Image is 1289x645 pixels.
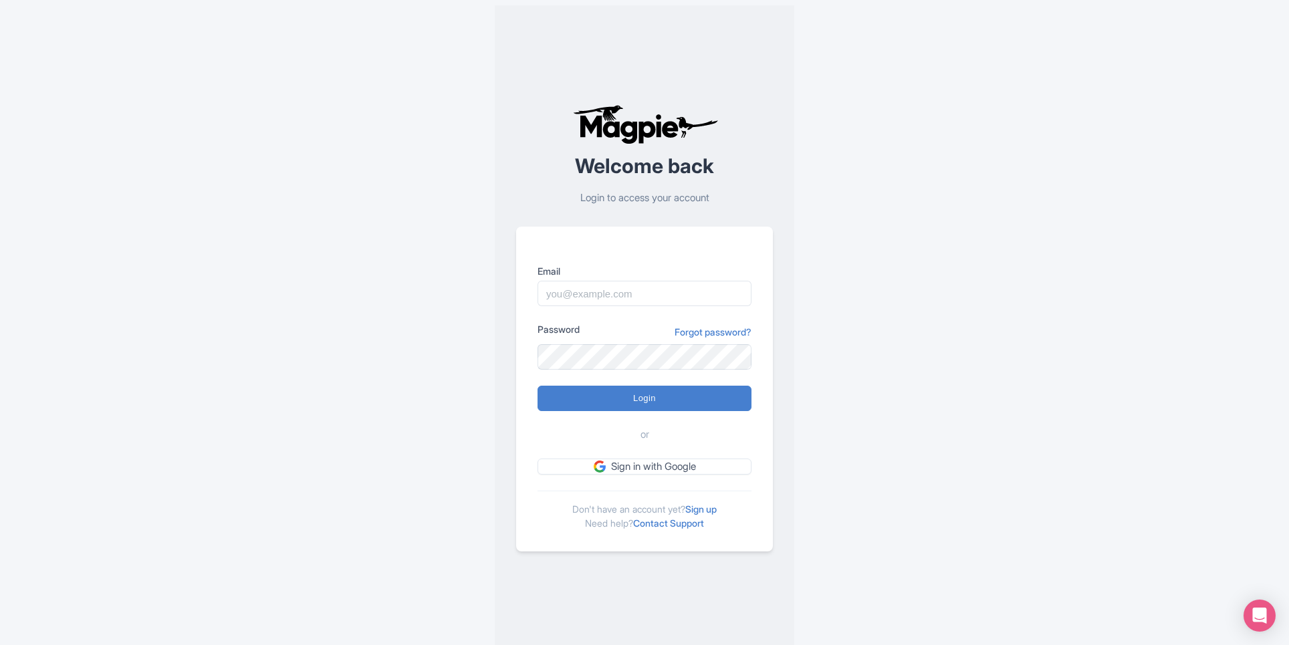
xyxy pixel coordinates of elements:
div: Open Intercom Messenger [1244,600,1276,632]
a: Sign in with Google [538,459,751,475]
img: google.svg [594,461,606,473]
input: you@example.com [538,281,751,306]
label: Email [538,264,751,278]
a: Contact Support [633,517,704,529]
span: or [640,427,649,442]
p: Login to access your account [516,190,773,206]
label: Password [538,322,580,336]
h2: Welcome back [516,155,773,177]
a: Forgot password? [675,325,751,339]
div: Don't have an account yet? Need help? [538,491,751,530]
input: Login [538,386,751,411]
a: Sign up [685,503,717,515]
img: logo-ab69f6fb50320c5b225c76a69d11143b.png [570,104,720,144]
